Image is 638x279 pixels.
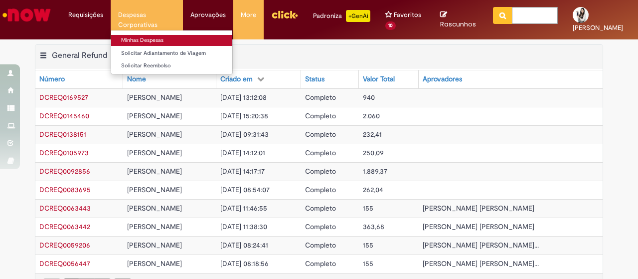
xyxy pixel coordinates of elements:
[52,50,107,60] h2: General Refund
[39,130,86,139] a: Abrir Registro: DCREQ0138151
[190,10,226,20] span: Aprovações
[305,74,324,84] div: Status
[127,241,182,250] span: [PERSON_NAME]
[39,111,89,120] span: DCREQ0145460
[39,167,90,176] span: DCREQ0092856
[423,204,534,213] span: [PERSON_NAME] [PERSON_NAME]
[220,185,270,194] span: [DATE] 08:54:07
[363,74,395,84] div: Valor Total
[313,10,370,22] div: Padroniza
[241,10,256,20] span: More
[305,204,336,213] span: Completo
[127,111,182,120] span: [PERSON_NAME]
[394,10,421,20] span: Favoritos
[440,19,476,29] span: Rascunhos
[305,130,336,139] span: Completo
[127,185,182,194] span: [PERSON_NAME]
[305,111,336,120] span: Completo
[39,74,65,84] div: Número
[111,48,233,59] a: Solicitar Adiantamento de Viagem
[220,222,267,231] span: [DATE] 11:38:30
[39,93,88,102] span: DCREQ0169527
[363,148,384,157] span: 250,09
[111,35,233,46] a: Minhas Despesas
[39,50,47,63] button: General Refund Menu de contexto
[220,204,267,213] span: [DATE] 11:46:55
[39,130,86,139] span: DCREQ0138151
[39,204,91,213] span: DCREQ0063443
[573,23,623,32] span: [PERSON_NAME]
[346,10,370,22] p: +GenAi
[423,74,462,84] div: Aprovadores
[39,259,90,268] span: DCREQ0056447
[220,167,265,176] span: [DATE] 14:17:17
[68,10,103,20] span: Requisições
[305,185,336,194] span: Completo
[493,7,512,24] button: Pesquisar
[220,111,268,120] span: [DATE] 15:20:38
[39,185,91,194] a: Abrir Registro: DCREQ0083695
[363,111,380,120] span: 2.060
[39,185,91,194] span: DCREQ0083695
[127,93,182,102] span: [PERSON_NAME]
[220,259,269,268] span: [DATE] 08:18:56
[220,241,268,250] span: [DATE] 08:24:41
[363,167,387,176] span: 1.889,37
[363,204,373,213] span: 155
[118,10,176,30] span: Despesas Corporativas
[39,204,91,213] a: Abrir Registro: DCREQ0063443
[111,30,233,74] ul: Despesas Corporativas
[363,259,373,268] span: 155
[220,74,253,84] div: Criado em
[440,10,478,29] a: Rascunhos
[271,7,298,22] img: click_logo_yellow_360x200.png
[39,148,89,157] span: DCREQ0105973
[39,222,90,231] span: DCREQ0063442
[127,148,182,157] span: [PERSON_NAME]
[363,130,382,139] span: 232,41
[305,167,336,176] span: Completo
[363,185,383,194] span: 262,04
[39,222,90,231] a: Abrir Registro: DCREQ0063442
[39,148,89,157] a: Abrir Registro: DCREQ0105973
[39,241,90,250] a: Abrir Registro: DCREQ0059206
[305,241,336,250] span: Completo
[39,111,89,120] a: Abrir Registro: DCREQ0145460
[363,222,384,231] span: 363,68
[127,259,182,268] span: [PERSON_NAME]
[363,93,375,102] span: 940
[127,222,182,231] span: [PERSON_NAME]
[127,130,182,139] span: [PERSON_NAME]
[39,259,90,268] a: Abrir Registro: DCREQ0056447
[423,259,539,268] span: [PERSON_NAME] [PERSON_NAME]...
[385,21,396,30] span: 10
[305,148,336,157] span: Completo
[39,93,88,102] a: Abrir Registro: DCREQ0169527
[305,259,336,268] span: Completo
[111,60,233,71] a: Solicitar Reembolso
[39,241,90,250] span: DCREQ0059206
[305,222,336,231] span: Completo
[220,130,269,139] span: [DATE] 09:31:43
[305,93,336,102] span: Completo
[220,148,265,157] span: [DATE] 14:12:01
[363,241,373,250] span: 155
[39,167,90,176] a: Abrir Registro: DCREQ0092856
[1,5,52,25] img: ServiceNow
[423,241,539,250] span: [PERSON_NAME] [PERSON_NAME]...
[423,222,534,231] span: [PERSON_NAME] [PERSON_NAME]
[127,204,182,213] span: [PERSON_NAME]
[220,93,267,102] span: [DATE] 13:12:08
[127,167,182,176] span: [PERSON_NAME]
[127,74,146,84] div: Nome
